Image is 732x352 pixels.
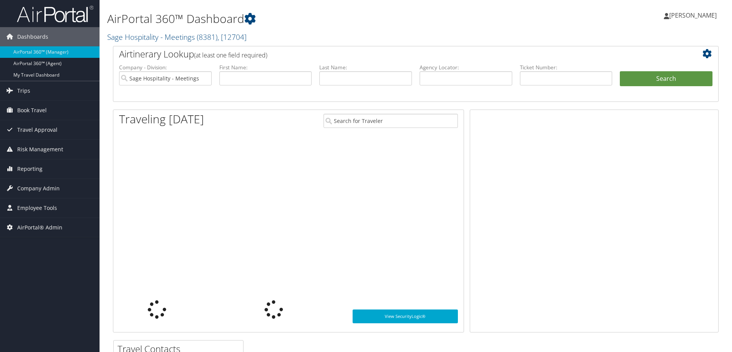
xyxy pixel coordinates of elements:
[17,159,42,178] span: Reporting
[119,47,662,61] h2: Airtinerary Lookup
[420,64,512,71] label: Agency Locator:
[17,179,60,198] span: Company Admin
[17,218,62,237] span: AirPortal® Admin
[119,111,204,127] h1: Traveling [DATE]
[107,32,247,42] a: Sage Hospitality - Meetings
[17,198,57,218] span: Employee Tools
[353,309,458,323] a: View SecurityLogic®
[664,4,724,27] a: [PERSON_NAME]
[520,64,613,71] label: Ticket Number:
[17,140,63,159] span: Risk Management
[324,114,458,128] input: Search for Traveler
[17,27,48,46] span: Dashboards
[17,101,47,120] span: Book Travel
[119,64,212,71] label: Company - Division:
[219,64,312,71] label: First Name:
[217,32,247,42] span: , [ 12704 ]
[197,32,217,42] span: ( 8381 )
[107,11,519,27] h1: AirPortal 360™ Dashboard
[17,120,57,139] span: Travel Approval
[669,11,717,20] span: [PERSON_NAME]
[194,51,267,59] span: (at least one field required)
[17,5,93,23] img: airportal-logo.png
[17,81,30,100] span: Trips
[620,71,712,87] button: Search
[319,64,412,71] label: Last Name:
